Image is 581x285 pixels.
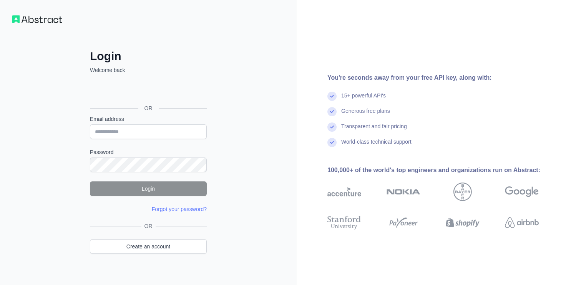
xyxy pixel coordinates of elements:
img: stanford university [327,214,361,231]
div: 15+ powerful API's [341,92,386,107]
img: check mark [327,138,337,147]
img: check mark [327,122,337,132]
button: Login [90,181,207,196]
div: Transparent and fair pricing [341,122,407,138]
label: Password [90,148,207,156]
img: check mark [327,92,337,101]
span: OR [138,104,159,112]
p: Welcome back [90,66,207,74]
div: 100,000+ of the world's top engineers and organizations run on Abstract: [327,166,563,175]
div: Generous free plans [341,107,390,122]
img: shopify [446,214,480,231]
img: nokia [387,183,420,201]
iframe: Sign in with Google Button [86,82,209,99]
span: OR [141,222,156,230]
img: payoneer [387,214,420,231]
img: check mark [327,107,337,116]
div: You're seconds away from your free API key, along with: [327,73,563,82]
img: airbnb [505,214,539,231]
img: google [505,183,539,201]
img: accenture [327,183,361,201]
div: World-class technical support [341,138,412,153]
a: Create an account [90,239,207,254]
img: bayer [453,183,472,201]
img: Workflow [12,15,62,23]
label: Email address [90,115,207,123]
h2: Login [90,49,207,63]
a: Forgot your password? [152,206,207,212]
